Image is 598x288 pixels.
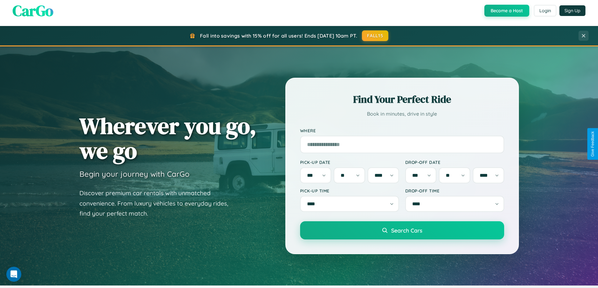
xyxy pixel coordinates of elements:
label: Drop-off Date [405,160,504,165]
label: Drop-off Time [405,188,504,193]
h2: Find Your Perfect Ride [300,92,504,106]
button: FALL15 [362,30,388,41]
p: Book in minutes, drive in style [300,109,504,118]
div: Give Feedback [590,131,595,157]
button: Become a Host [484,5,529,17]
button: Search Cars [300,221,504,239]
label: Pick-up Date [300,160,399,165]
iframe: Intercom live chat [6,267,21,282]
span: CarGo [13,0,53,21]
h1: Wherever you go, we go [79,113,256,163]
button: Login [534,5,556,16]
button: Sign Up [559,5,585,16]
label: Where [300,128,504,133]
h3: Begin your journey with CarGo [79,169,190,179]
label: Pick-up Time [300,188,399,193]
span: Fall into savings with 15% off for all users! Ends [DATE] 10am PT. [200,33,357,39]
span: Search Cars [391,227,422,234]
p: Discover premium car rentals with unmatched convenience. From luxury vehicles to everyday rides, ... [79,188,236,219]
